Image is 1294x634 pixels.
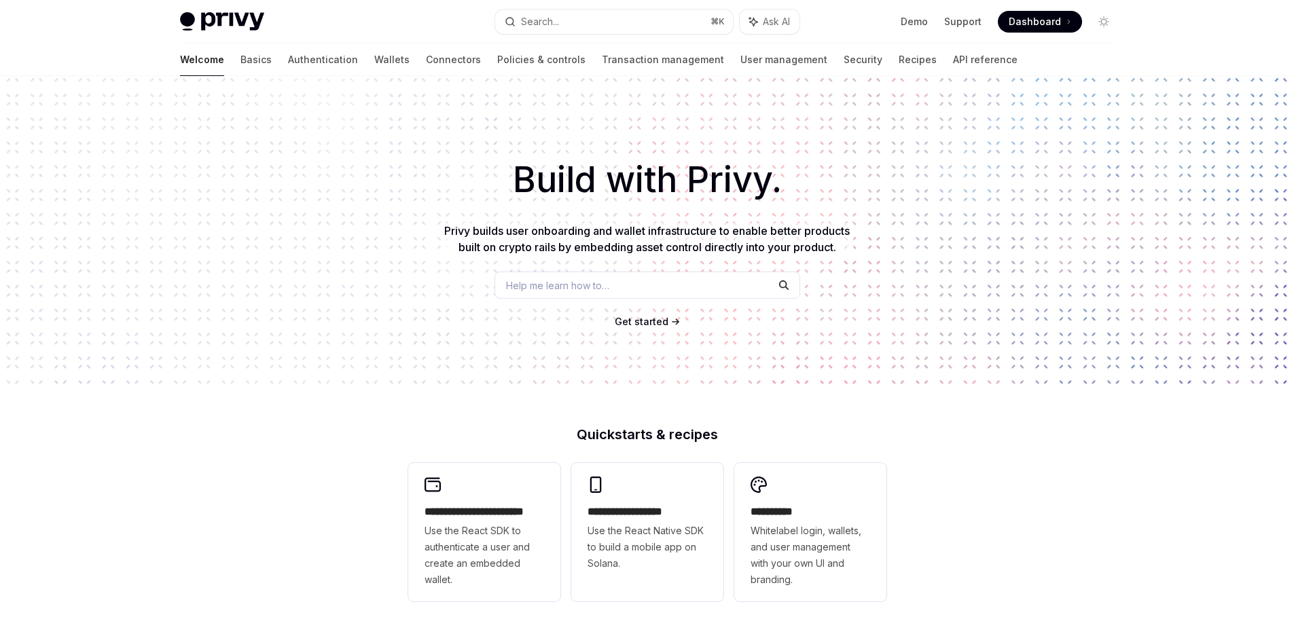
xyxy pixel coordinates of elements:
[751,523,870,588] span: Whitelabel login, wallets, and user management with your own UI and branding.
[740,43,827,76] a: User management
[602,43,724,76] a: Transaction management
[953,43,1018,76] a: API reference
[711,16,725,27] span: ⌘ K
[444,224,850,254] span: Privy builds user onboarding and wallet infrastructure to enable better products built on crypto ...
[571,463,723,601] a: **** **** **** ***Use the React Native SDK to build a mobile app on Solana.
[615,316,668,327] span: Get started
[408,428,886,441] h2: Quickstarts & recipes
[288,43,358,76] a: Authentication
[1009,15,1061,29] span: Dashboard
[763,15,790,29] span: Ask AI
[495,10,733,34] button: Search...⌘K
[998,11,1082,33] a: Dashboard
[899,43,937,76] a: Recipes
[588,523,707,572] span: Use the React Native SDK to build a mobile app on Solana.
[844,43,882,76] a: Security
[22,153,1272,206] h1: Build with Privy.
[734,463,886,601] a: **** *****Whitelabel login, wallets, and user management with your own UI and branding.
[425,523,544,588] span: Use the React SDK to authenticate a user and create an embedded wallet.
[426,43,481,76] a: Connectors
[944,15,982,29] a: Support
[615,315,668,329] a: Get started
[180,43,224,76] a: Welcome
[374,43,410,76] a: Wallets
[901,15,928,29] a: Demo
[240,43,272,76] a: Basics
[521,14,559,30] div: Search...
[1093,11,1115,33] button: Toggle dark mode
[740,10,799,34] button: Ask AI
[497,43,586,76] a: Policies & controls
[180,12,264,31] img: light logo
[506,278,609,293] span: Help me learn how to…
